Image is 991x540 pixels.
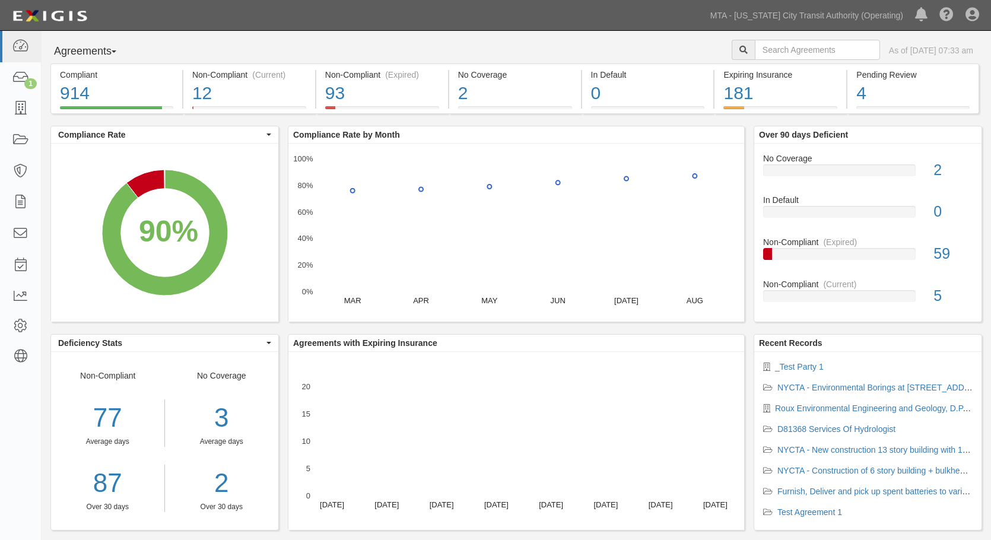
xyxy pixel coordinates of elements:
[293,154,313,163] text: 100%
[823,278,856,290] div: (Current)
[763,278,973,312] a: Non-Compliant(Current)5
[51,437,164,447] div: Average days
[51,399,164,437] div: 77
[754,194,982,206] div: In Default
[302,437,310,446] text: 10
[174,465,270,502] a: 2
[297,234,313,243] text: 40%
[714,106,846,116] a: Expiring Insurance181
[754,236,982,248] div: Non-Compliant
[759,338,822,348] b: Recent Records
[925,243,982,265] div: 59
[458,69,572,81] div: No Coverage
[759,130,848,139] b: Over 90 days Deficient
[755,40,880,60] input: Search Agreements
[183,106,315,116] a: Non-Compliant(Current)12
[174,502,270,512] div: Over 30 days
[174,437,270,447] div: Average days
[925,201,982,223] div: 0
[723,69,837,81] div: Expiring Insurance
[777,507,842,517] a: Test Agreement 1
[649,500,673,509] text: [DATE]
[297,261,313,269] text: 20%
[293,338,437,348] b: Agreements with Expiring Insurance
[302,382,310,391] text: 20
[763,194,973,236] a: In Default0
[413,296,429,305] text: APR
[60,69,173,81] div: Compliant
[60,81,173,106] div: 914
[484,500,509,509] text: [DATE]
[288,352,744,530] svg: A chart.
[481,296,498,305] text: MAY
[297,207,313,216] text: 60%
[430,500,454,509] text: [DATE]
[165,370,279,512] div: No Coverage
[50,40,139,63] button: Agreements
[723,81,837,106] div: 181
[51,502,164,512] div: Over 30 days
[889,45,973,56] div: As of [DATE] 07:33 am
[823,236,857,248] div: (Expired)
[939,8,954,23] i: Help Center - Complianz
[306,464,310,473] text: 5
[582,106,714,116] a: In Default0
[703,500,728,509] text: [DATE]
[51,144,278,322] svg: A chart.
[51,465,164,502] a: 87
[58,337,263,349] span: Deficiency Stats
[288,144,744,322] svg: A chart.
[320,500,344,509] text: [DATE]
[775,362,824,371] a: _Test Party 1
[297,181,313,190] text: 80%
[763,153,973,195] a: No Coverage2
[51,370,165,512] div: Non-Compliant
[174,399,270,437] div: 3
[374,500,399,509] text: [DATE]
[139,211,198,253] div: 90%
[344,296,361,305] text: MAR
[754,153,982,164] div: No Coverage
[777,424,895,434] a: D81368 Services Of Hydrologist
[754,278,982,290] div: Non-Compliant
[293,130,400,139] b: Compliance Rate by Month
[591,81,705,106] div: 0
[593,500,618,509] text: [DATE]
[763,236,973,278] a: Non-Compliant(Expired)59
[847,106,979,116] a: Pending Review4
[539,500,563,509] text: [DATE]
[449,106,581,116] a: No Coverage2
[316,106,448,116] a: Non-Compliant(Expired)93
[856,69,970,81] div: Pending Review
[775,404,973,413] a: Roux Environmental Engineering and Geology, D.P.C.
[58,129,263,141] span: Compliance Rate
[325,81,439,106] div: 93
[704,4,909,27] a: MTA - [US_STATE] City Transit Authority (Operating)
[591,69,705,81] div: In Default
[385,69,419,81] div: (Expired)
[551,296,566,305] text: JUN
[302,409,310,418] text: 15
[50,106,182,116] a: Compliant914
[302,287,313,296] text: 0%
[325,69,439,81] div: Non-Compliant (Expired)
[925,285,982,307] div: 5
[192,69,306,81] div: Non-Compliant (Current)
[51,126,278,143] button: Compliance Rate
[458,81,572,106] div: 2
[856,81,970,106] div: 4
[687,296,703,305] text: AUG
[306,491,310,500] text: 0
[925,160,982,181] div: 2
[614,296,639,305] text: [DATE]
[9,5,91,27] img: logo-5460c22ac91f19d4615b14bd174203de0afe785f0fc80cf4dbbc73dc1793850b.png
[24,78,37,89] div: 1
[252,69,285,81] div: (Current)
[192,81,306,106] div: 12
[51,335,278,351] button: Deficiency Stats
